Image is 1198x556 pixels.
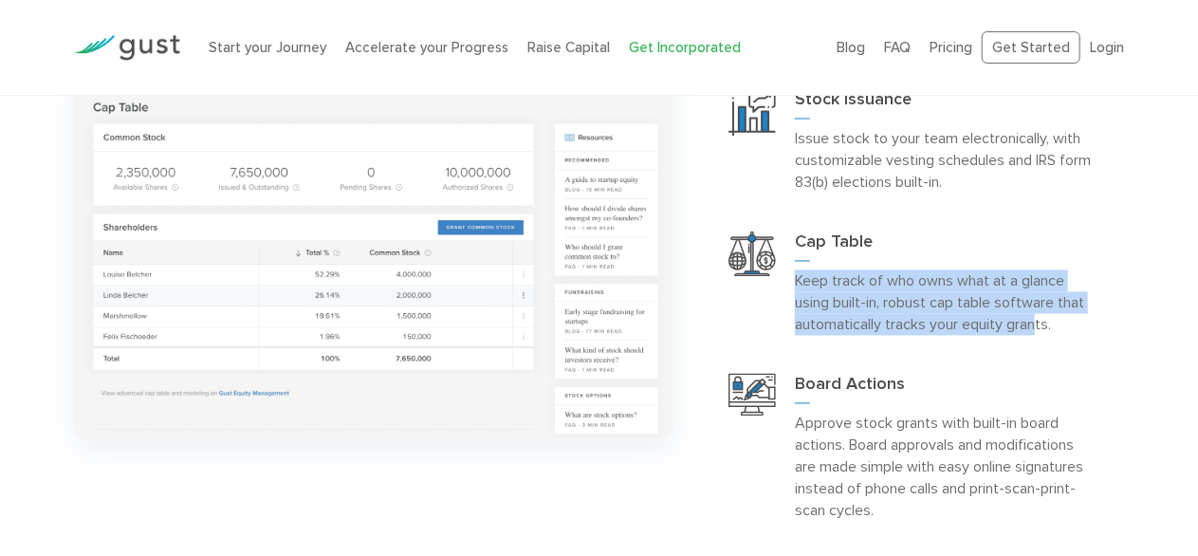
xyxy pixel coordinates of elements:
a: Start your Journey [209,39,326,56]
img: Gust Logo [74,35,180,61]
a: Blog [837,39,865,56]
a: Get Started [982,31,1080,65]
a: Raise Capital [527,39,610,56]
p: Approve stock grants with built-in board actions. Board approvals and modifications are made simp... [795,413,1098,522]
a: FAQ [884,39,911,56]
a: Get Incorporated [629,39,741,56]
img: Stock Issuance [728,89,776,137]
h3: Cap Table [795,232,1098,262]
img: 2 Issue Stock And Manage Ownership [74,56,674,440]
p: Issue stock to your team electronically, with customizable vesting schedules and IRS form 83(b) e... [795,128,1098,194]
h3: Board Actions [795,374,1098,404]
a: Accelerate your Progress [345,39,508,56]
a: Login [1090,39,1124,56]
h3: Stock Issuance [795,89,1098,120]
a: Pricing [930,39,972,56]
p: Keep track of who owns what at a glance using built-in, robust cap table software that automatica... [795,270,1098,336]
img: Cap Table [728,232,776,278]
img: Board Actions [728,374,776,417]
